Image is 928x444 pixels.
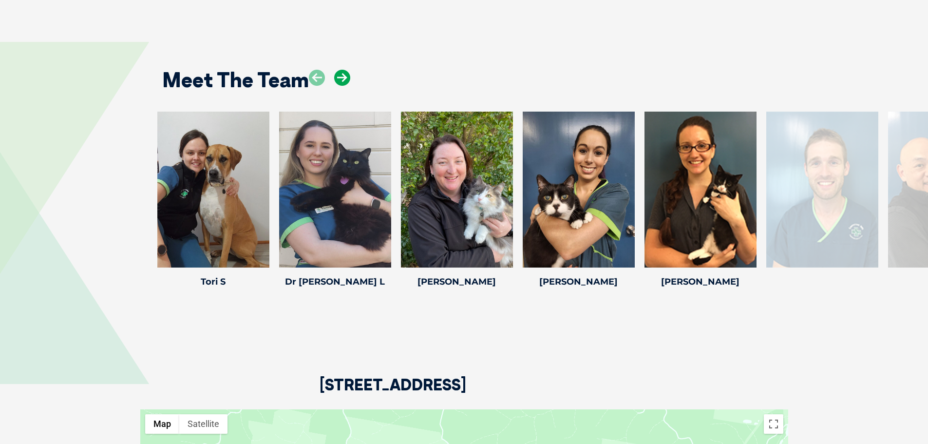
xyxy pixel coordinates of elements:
h4: [PERSON_NAME] [401,277,513,286]
h4: [PERSON_NAME] [523,277,635,286]
h2: Meet The Team [162,70,309,90]
h4: [PERSON_NAME] [644,277,757,286]
h4: Tori S [157,277,269,286]
h2: [STREET_ADDRESS] [320,377,466,409]
button: Show street map [145,414,179,434]
button: Toggle fullscreen view [764,414,783,434]
button: Show satellite imagery [179,414,227,434]
h4: Dr [PERSON_NAME] L [279,277,391,286]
